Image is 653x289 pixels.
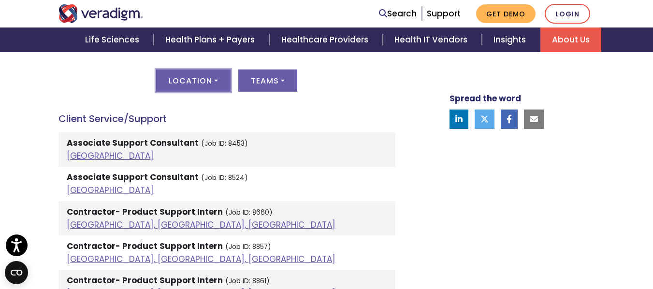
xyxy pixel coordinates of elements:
[73,28,154,52] a: Life Sciences
[225,276,270,286] small: (Job ID: 8861)
[67,184,154,196] a: [GEOGRAPHIC_DATA]
[67,219,335,231] a: [GEOGRAPHIC_DATA], [GEOGRAPHIC_DATA], [GEOGRAPHIC_DATA]
[67,150,154,162] a: [GEOGRAPHIC_DATA]
[450,93,521,104] strong: Spread the word
[67,240,223,252] strong: Contractor- Product Support Intern
[58,113,395,124] h4: Client Service/Support
[225,208,273,217] small: (Job ID: 8660)
[201,139,248,148] small: (Job ID: 8453)
[58,4,143,23] img: Veradigm logo
[67,206,223,218] strong: Contractor- Product Support Intern
[482,28,540,52] a: Insights
[67,275,223,286] strong: Contractor- Product Support Intern
[476,4,536,23] a: Get Demo
[383,28,482,52] a: Health IT Vendors
[201,173,248,182] small: (Job ID: 8524)
[156,69,231,92] button: Location
[379,7,417,20] a: Search
[5,261,28,284] button: Open CMP widget
[238,69,297,92] button: Teams
[67,171,199,183] strong: Associate Support Consultant
[154,28,269,52] a: Health Plans + Payers
[67,253,335,265] a: [GEOGRAPHIC_DATA], [GEOGRAPHIC_DATA], [GEOGRAPHIC_DATA]
[427,8,461,19] a: Support
[270,28,383,52] a: Healthcare Providers
[67,137,199,149] strong: Associate Support Consultant
[540,28,601,52] a: About Us
[545,4,590,24] a: Login
[225,242,271,251] small: (Job ID: 8857)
